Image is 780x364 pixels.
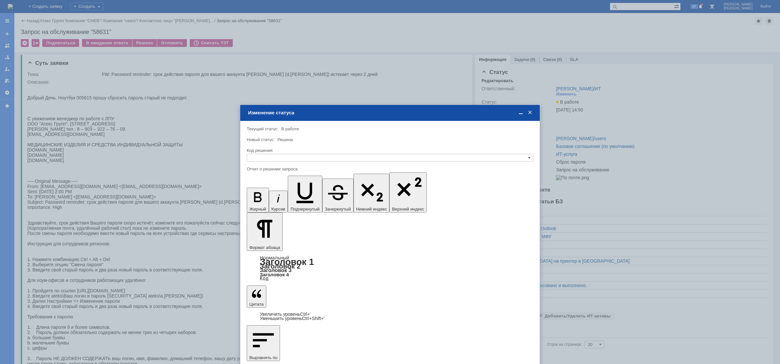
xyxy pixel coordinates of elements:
label: Текущий статус: [247,126,278,131]
span: Нижний индекс [356,207,387,211]
a: Заголовок 3 [260,267,291,273]
button: Цитата [247,285,266,308]
a: Заголовок 1 [260,257,314,267]
span: Решена [277,137,293,142]
a: Заголовок 4 [260,272,289,277]
div: Код решения [247,148,532,153]
span: Выровнять по [249,355,277,360]
button: Курсив [269,191,288,212]
span: Цитата [249,302,264,307]
span: Формат абзаца [249,245,280,250]
span: Ctrl+Shift+' [302,316,325,321]
span: Зачеркнутый [325,207,351,211]
a: Заголовок 2 [260,262,300,270]
div: Отчет о решении запроса [247,167,532,171]
span: Курсив [272,207,286,211]
span: Ctrl+' [300,312,311,317]
span: Жирный [249,207,266,211]
button: Подчеркнутый [288,176,322,212]
a: Increase [260,312,311,317]
span: Свернуть (Ctrl + M) [518,110,524,116]
a: Нормальный [260,255,289,260]
span: Закрыть [527,110,533,116]
span: В работе [281,126,299,131]
button: Зачеркнутый [322,179,354,212]
a: Код [260,276,269,282]
button: Жирный [247,188,269,212]
div: Формат абзаца [247,255,533,281]
span: Верхний индекс [392,207,424,211]
button: Верхний индекс [389,172,427,212]
span: Подчеркнутый [290,207,319,211]
label: Новый статус: [247,137,275,142]
button: Формат абзаца [247,212,283,251]
a: Decrease [260,316,325,321]
button: Нижний индекс [354,174,390,212]
div: Изменение статуса [248,110,533,116]
div: Цитата [247,312,533,321]
button: Выровнять по [247,325,280,361]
